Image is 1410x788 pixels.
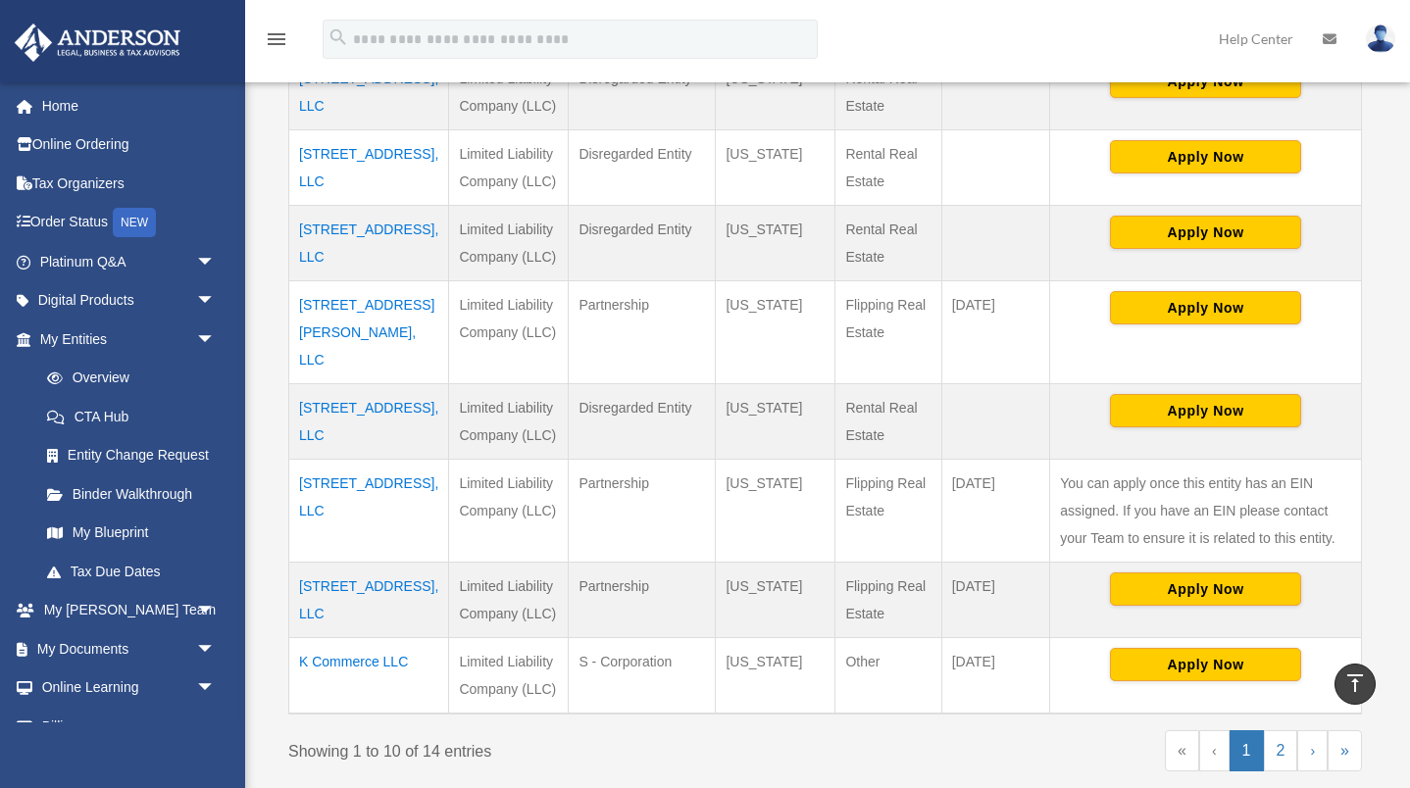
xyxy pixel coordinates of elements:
[27,514,235,553] a: My Blueprint
[449,54,569,129] td: Limited Liability Company (LLC)
[14,164,245,203] a: Tax Organizers
[289,459,449,562] td: [STREET_ADDRESS], LLC
[449,205,569,280] td: Limited Liability Company (LLC)
[835,383,941,459] td: Rental Real Estate
[835,54,941,129] td: Rental Real Estate
[569,562,716,637] td: Partnership
[14,281,245,320] a: Digital Productsarrow_drop_down
[941,280,1050,383] td: [DATE]
[941,459,1050,562] td: [DATE]
[1110,291,1301,324] button: Apply Now
[289,205,449,280] td: [STREET_ADDRESS], LLC
[1050,459,1362,562] td: You can apply once this entity has an EIN assigned. If you have an EIN please contact your Team t...
[1343,671,1367,695] i: vertical_align_top
[449,637,569,714] td: Limited Liability Company (LLC)
[196,591,235,631] span: arrow_drop_down
[569,383,716,459] td: Disregarded Entity
[1366,25,1395,53] img: User Pic
[289,280,449,383] td: [STREET_ADDRESS][PERSON_NAME], LLC
[835,562,941,637] td: Flipping Real Estate
[716,383,835,459] td: [US_STATE]
[449,459,569,562] td: Limited Liability Company (LLC)
[113,208,156,237] div: NEW
[196,668,235,709] span: arrow_drop_down
[1110,140,1301,173] button: Apply Now
[449,562,569,637] td: Limited Liability Company (LLC)
[1110,394,1301,427] button: Apply Now
[941,637,1050,714] td: [DATE]
[1199,730,1230,771] a: Previous
[1110,572,1301,606] button: Apply Now
[569,129,716,205] td: Disregarded Entity
[716,280,835,383] td: [US_STATE]
[835,637,941,714] td: Other
[27,359,226,398] a: Overview
[14,320,235,359] a: My Entitiesarrow_drop_down
[835,205,941,280] td: Rental Real Estate
[14,668,245,708] a: Online Learningarrow_drop_down
[449,383,569,459] td: Limited Liability Company (LLC)
[289,383,449,459] td: [STREET_ADDRESS], LLC
[327,26,349,48] i: search
[716,459,835,562] td: [US_STATE]
[14,707,245,746] a: Billingarrow_drop_down
[449,129,569,205] td: Limited Liability Company (LLC)
[1165,730,1199,771] a: First
[289,54,449,129] td: [STREET_ADDRESS], LLC
[27,397,235,436] a: CTA Hub
[449,280,569,383] td: Limited Liability Company (LLC)
[569,54,716,129] td: Disregarded Entity
[569,637,716,714] td: S - Corporation
[835,129,941,205] td: Rental Real Estate
[196,320,235,360] span: arrow_drop_down
[941,562,1050,637] td: [DATE]
[569,459,716,562] td: Partnership
[716,205,835,280] td: [US_STATE]
[289,637,449,714] td: K Commerce LLC
[196,707,235,747] span: arrow_drop_down
[835,459,941,562] td: Flipping Real Estate
[716,54,835,129] td: [US_STATE]
[14,242,245,281] a: Platinum Q&Aarrow_drop_down
[716,637,835,714] td: [US_STATE]
[1334,664,1376,705] a: vertical_align_top
[289,129,449,205] td: [STREET_ADDRESS], LLC
[14,125,245,165] a: Online Ordering
[27,436,235,475] a: Entity Change Request
[196,281,235,321] span: arrow_drop_down
[716,129,835,205] td: [US_STATE]
[27,552,235,591] a: Tax Due Dates
[265,27,288,51] i: menu
[1110,216,1301,249] button: Apply Now
[27,474,235,514] a: Binder Walkthrough
[716,562,835,637] td: [US_STATE]
[14,629,245,668] a: My Documentsarrow_drop_down
[14,591,245,630] a: My [PERSON_NAME] Teamarrow_drop_down
[14,203,245,243] a: Order StatusNEW
[1110,648,1301,681] button: Apply Now
[196,242,235,282] span: arrow_drop_down
[289,562,449,637] td: [STREET_ADDRESS], LLC
[265,34,288,51] a: menu
[14,86,245,125] a: Home
[9,24,186,62] img: Anderson Advisors Platinum Portal
[288,730,811,765] div: Showing 1 to 10 of 14 entries
[835,280,941,383] td: Flipping Real Estate
[196,629,235,669] span: arrow_drop_down
[569,280,716,383] td: Partnership
[569,205,716,280] td: Disregarded Entity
